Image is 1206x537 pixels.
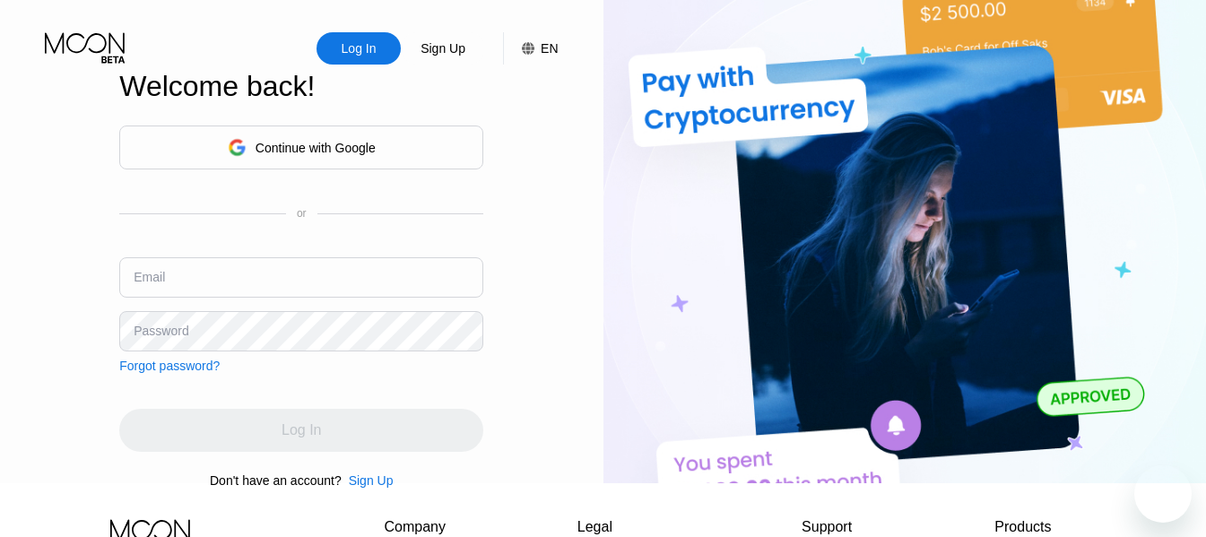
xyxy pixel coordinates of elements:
div: Continue with Google [256,141,376,155]
div: Continue with Google [119,126,483,169]
div: Email [134,270,165,284]
div: Welcome back! [119,70,483,103]
div: EN [541,41,558,56]
div: Log In [317,32,401,65]
div: or [297,207,307,220]
div: Support [802,519,863,535]
div: Forgot password? [119,359,220,373]
div: Products [994,519,1051,535]
div: Password [134,324,188,338]
iframe: Bouton de lancement de la fenêtre de messagerie [1134,465,1192,523]
div: Company [385,519,447,535]
div: EN [503,32,558,65]
div: Log In [340,39,378,57]
div: Legal [577,519,671,535]
div: Sign Up [419,39,467,57]
div: Sign Up [342,473,394,488]
div: Sign Up [401,32,485,65]
div: Don't have an account? [210,473,342,488]
div: Sign Up [349,473,394,488]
